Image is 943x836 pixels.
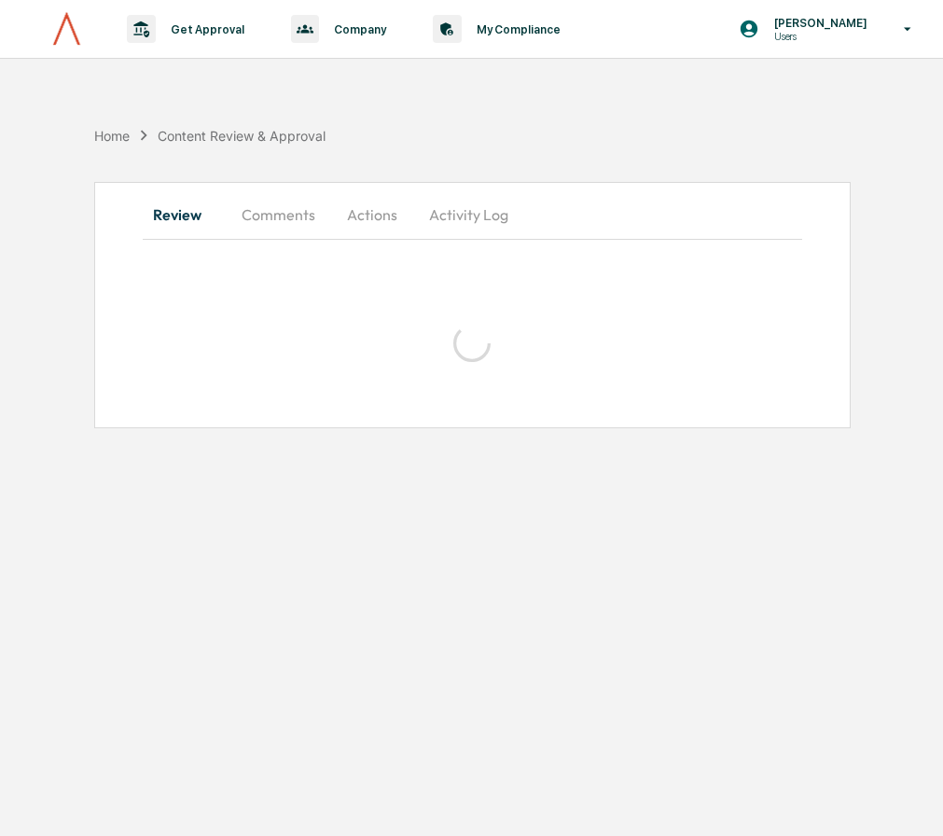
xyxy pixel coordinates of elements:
[143,192,803,237] div: secondary tabs example
[45,10,90,48] img: logo
[759,16,877,30] p: [PERSON_NAME]
[227,192,330,237] button: Comments
[319,22,395,36] p: Company
[759,30,877,43] p: Users
[156,22,254,36] p: Get Approval
[462,22,570,36] p: My Compliance
[158,128,326,144] div: Content Review & Approval
[330,192,414,237] button: Actions
[143,192,227,237] button: Review
[94,128,130,144] div: Home
[414,192,523,237] button: Activity Log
